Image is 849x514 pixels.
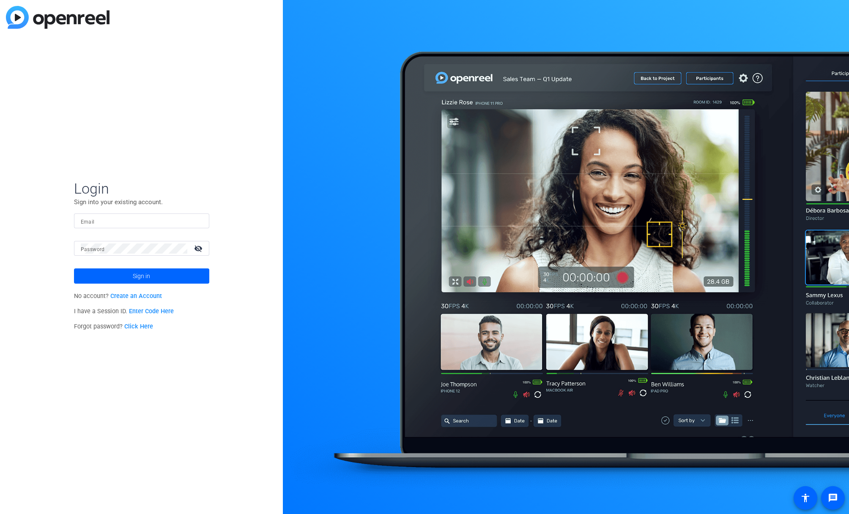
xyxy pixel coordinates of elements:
p: Sign into your existing account. [74,197,209,207]
mat-icon: message [828,493,838,503]
input: Enter Email Address [81,216,203,226]
img: blue-gradient.svg [6,6,110,29]
mat-label: Email [81,219,95,225]
button: Sign in [74,268,209,284]
a: Click Here [124,323,153,330]
mat-label: Password [81,246,105,252]
mat-icon: visibility_off [189,242,209,254]
span: Forgot password? [74,323,153,330]
span: Sign in [133,265,150,287]
a: Enter Code Here [129,308,174,315]
span: No account? [74,293,162,300]
span: Login [74,180,209,197]
span: I have a Session ID. [74,308,174,315]
a: Create an Account [110,293,162,300]
mat-icon: accessibility [800,493,811,503]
